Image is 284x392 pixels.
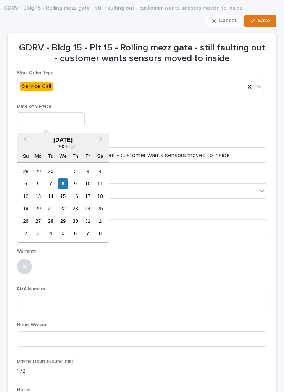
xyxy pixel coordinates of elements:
[82,203,93,214] div: Choose Friday, October 24th, 2025
[258,17,270,24] span: Save
[45,216,56,226] div: Choose Tuesday, October 28th, 2025
[58,216,68,226] div: Choose Wednesday, October 29th, 2025
[21,203,31,214] div: Choose Sunday, October 19th, 2025
[33,228,44,238] div: Choose Monday, November 3rd, 2025
[82,151,93,161] div: Fr
[82,216,93,226] div: Choose Friday, October 31st, 2025
[17,367,267,375] p: 1.72
[45,203,56,214] div: Choose Tuesday, October 21st, 2025
[244,15,276,27] button: Save
[21,166,31,177] div: Choose Sunday, September 28th, 2025
[21,228,31,238] div: Choose Sunday, November 2nd, 2025
[17,359,73,364] span: Driving Hours (Round Trip)
[33,216,44,226] div: Choose Monday, October 27th, 2025
[58,228,68,238] div: Choose Wednesday, November 5th, 2025
[45,166,56,177] div: Choose Tuesday, September 30th, 2025
[45,228,56,238] div: Choose Tuesday, November 4th, 2025
[58,191,68,201] div: Choose Wednesday, October 15th, 2025
[21,151,31,161] div: Su
[95,228,105,238] div: Choose Saturday, November 8th, 2025
[21,216,31,226] div: Choose Sunday, October 26th, 2025
[95,203,105,214] div: Choose Saturday, October 25th, 2025
[17,42,267,65] p: GDRV - Bldg 15 - Plt 15 - Rolling mezz gate - still faulting out - customer wants sensors moved t...
[33,178,44,189] div: Choose Monday, October 6th, 2025
[95,178,105,189] div: Choose Saturday, October 11th, 2025
[219,17,236,24] span: Cancel
[58,178,68,189] div: Choose Wednesday, October 8th, 2025
[96,134,108,146] button: Next Month
[70,216,81,226] div: Choose Thursday, October 30th, 2025
[58,151,68,161] div: We
[33,203,44,214] div: Choose Monday, October 20th, 2025
[4,3,243,11] p: GDRV - Bldg 15 - Rolling mezz gate - still faulting out - customer wants sensors moved to inside
[17,249,36,254] span: Warranty
[70,203,81,214] div: Choose Thursday, October 23rd, 2025
[19,165,106,240] div: month 2025-10
[45,191,56,201] div: Choose Tuesday, October 14th, 2025
[33,166,44,177] div: Choose Monday, September 29th, 2025
[70,191,81,201] div: Choose Thursday, October 16th, 2025
[17,71,54,75] span: Work Order Type
[33,191,44,201] div: Choose Monday, October 13th, 2025
[58,203,68,214] div: Choose Wednesday, October 22nd, 2025
[82,228,93,238] div: Choose Friday, November 7th, 2025
[95,166,105,177] div: Choose Saturday, October 4th, 2025
[70,228,81,238] div: Choose Thursday, November 6th, 2025
[45,178,56,189] div: Choose Tuesday, October 7th, 2025
[70,178,81,189] div: Choose Thursday, October 9th, 2025
[95,191,105,201] div: Choose Saturday, October 18th, 2025
[21,191,31,201] div: Choose Sunday, October 12th, 2025
[58,166,68,177] div: Choose Wednesday, October 1st, 2025
[21,178,31,189] div: Choose Sunday, October 5th, 2025
[206,15,242,27] button: Cancel
[17,323,48,327] span: Hours Worked
[20,82,53,91] div: Service Call
[95,151,105,161] div: Sa
[17,136,109,143] div: [DATE]
[18,134,30,146] button: Previous Month
[33,151,44,161] div: Mo
[17,287,45,292] span: RMA Number
[70,151,81,161] div: Th
[82,191,93,201] div: Choose Friday, October 17th, 2025
[17,104,52,109] span: Date of Service
[82,166,93,177] div: Choose Friday, October 3rd, 2025
[45,151,56,161] div: Tu
[82,178,93,189] div: Choose Friday, October 10th, 2025
[70,166,81,177] div: Choose Thursday, October 2nd, 2025
[95,216,105,226] div: Choose Saturday, November 1st, 2025
[58,144,68,149] span: 2025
